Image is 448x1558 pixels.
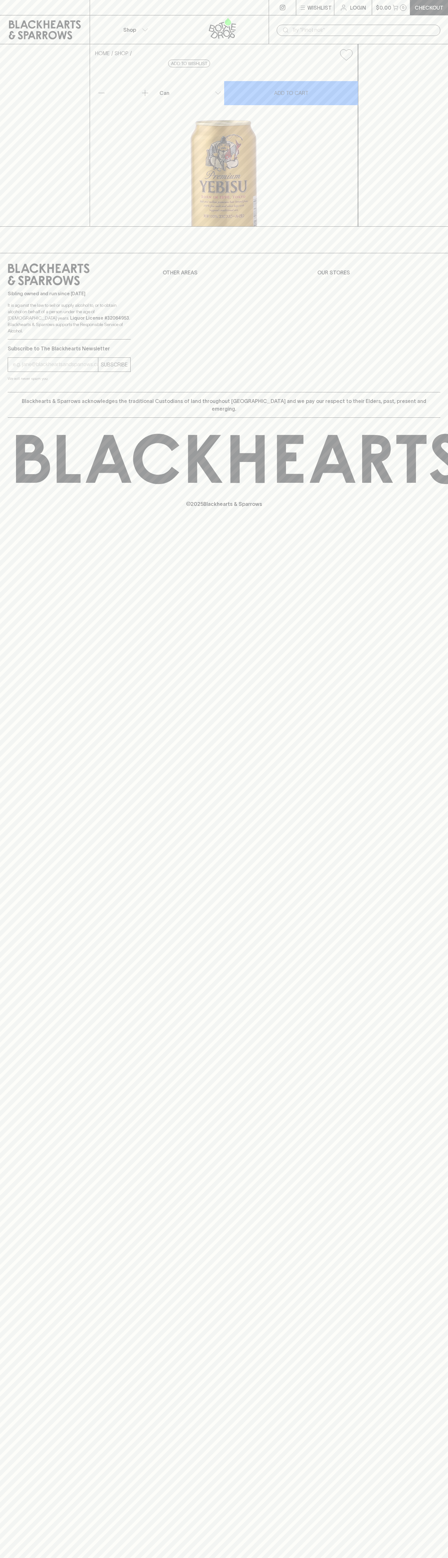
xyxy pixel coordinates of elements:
p: It is against the law to sell or supply alcohol to, or to obtain alcohol on behalf of a person un... [8,302,131,334]
p: Checkout [415,4,444,12]
button: ADD TO CART [224,81,358,105]
p: ⠀ [90,4,95,12]
p: OTHER AREAS [163,269,286,276]
div: Can [157,87,224,99]
button: Shop [90,15,179,44]
p: Shop [123,26,136,34]
strong: Liquor License #32064953 [70,315,129,321]
button: SUBSCRIBE [98,358,130,372]
button: Add to wishlist [168,60,210,67]
button: Add to wishlist [338,47,355,63]
p: ADD TO CART [274,89,308,97]
p: Wishlist [307,4,332,12]
img: 28580.png [90,66,358,226]
a: SHOP [115,50,128,56]
p: $0.00 [376,4,391,12]
input: e.g. jane@blackheartsandsparrows.com.au [13,359,98,370]
p: Login [350,4,366,12]
p: Blackhearts & Sparrows acknowledges the traditional Custodians of land throughout [GEOGRAPHIC_DAT... [12,397,436,413]
input: Try "Pinot noir" [292,25,435,35]
p: Can [159,89,169,97]
p: SUBSCRIBE [101,361,128,368]
a: HOME [95,50,110,56]
p: 0 [402,6,404,9]
p: We will never spam you [8,375,131,382]
p: Sibling owned and run since [DATE] [8,290,131,297]
p: Subscribe to The Blackhearts Newsletter [8,345,131,352]
p: OUR STORES [317,269,440,276]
